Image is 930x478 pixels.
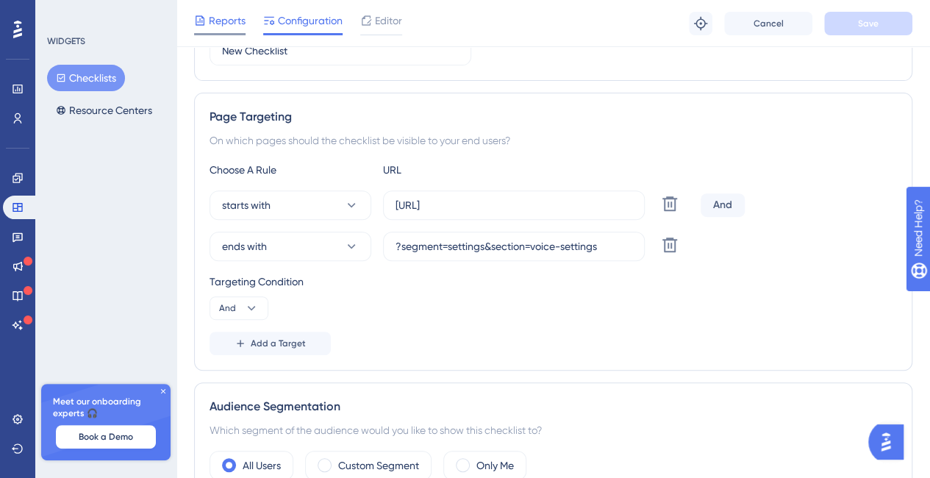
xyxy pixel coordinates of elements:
span: ends with [222,238,267,255]
input: yourwebsite.com/path [396,197,632,213]
span: Cancel [754,18,784,29]
iframe: UserGuiding AI Assistant Launcher [868,420,912,464]
span: starts with [222,196,271,214]
label: All Users [243,457,281,474]
div: Choose A Rule [210,161,371,179]
span: Save [858,18,879,29]
label: Custom Segment [338,457,419,474]
span: Add a Target [251,338,306,349]
div: And [701,193,745,217]
div: Page Targeting [210,108,897,126]
button: Book a Demo [56,425,156,449]
button: Resource Centers [47,97,161,124]
button: And [210,296,268,320]
span: And [219,302,236,314]
span: Book a Demo [79,431,133,443]
button: Checklists [47,65,125,91]
span: Reports [209,12,246,29]
button: starts with [210,190,371,220]
div: Targeting Condition [210,273,897,290]
span: Meet our onboarding experts 🎧 [53,396,159,419]
span: Editor [375,12,402,29]
button: Cancel [724,12,812,35]
span: Need Help? [35,4,92,21]
input: yourwebsite.com/path [396,238,632,254]
div: On which pages should the checklist be visible to your end users? [210,132,897,149]
button: Add a Target [210,332,331,355]
div: WIDGETS [47,35,85,47]
div: Audience Segmentation [210,398,897,415]
span: Configuration [278,12,343,29]
button: ends with [210,232,371,261]
input: Type your Checklist name [222,43,459,59]
button: Save [824,12,912,35]
label: Only Me [476,457,514,474]
div: URL [383,161,545,179]
div: Which segment of the audience would you like to show this checklist to? [210,421,897,439]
